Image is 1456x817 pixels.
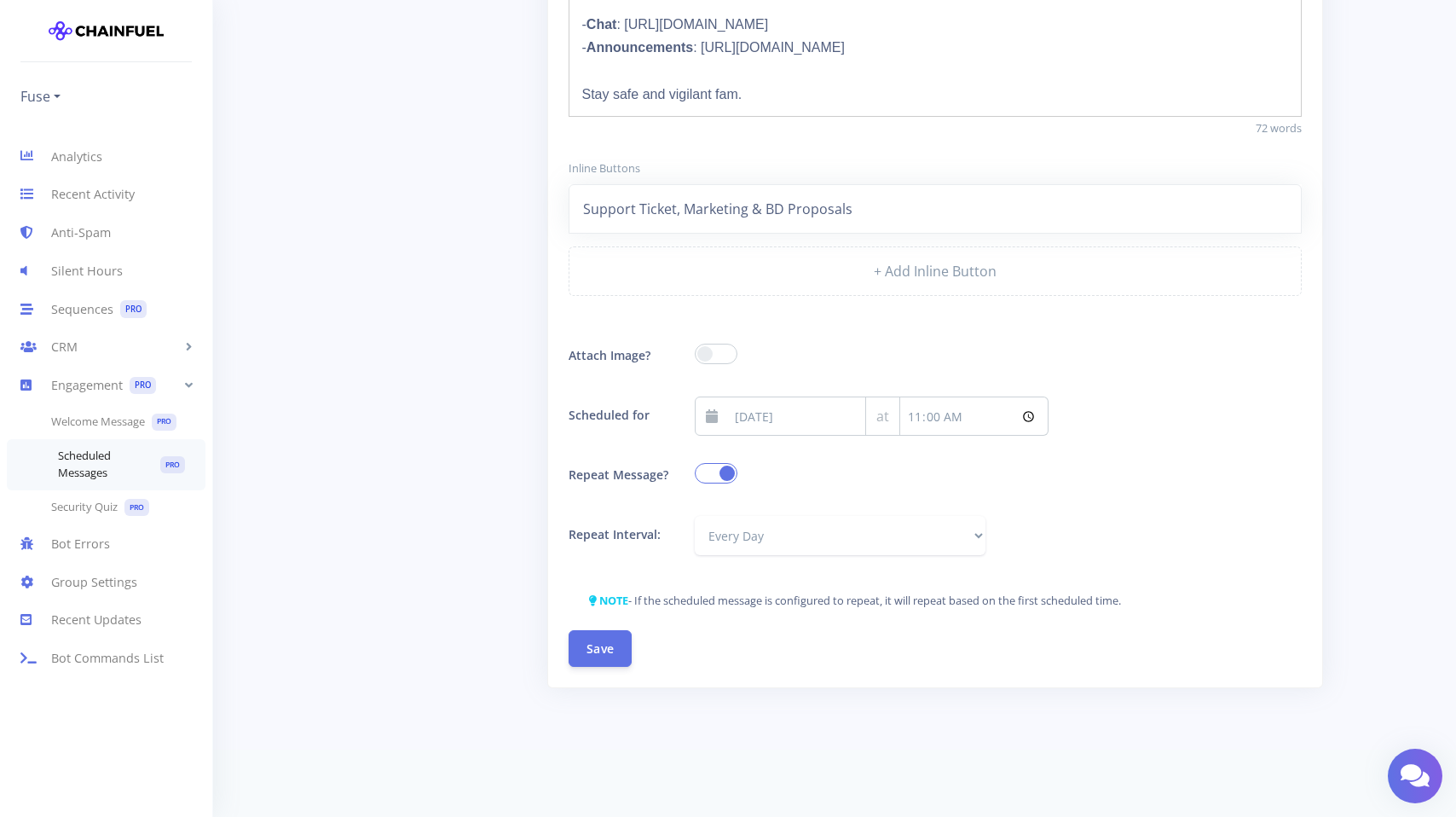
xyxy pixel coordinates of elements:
p: - : [URL][DOMAIN_NAME] [582,13,1288,36]
small: 72 words [569,120,1302,136]
a: Fuse [20,83,61,110]
img: chainfuel-logo [49,14,164,48]
strong: NOTE [599,593,628,608]
span: PRO [152,414,176,431]
span: PRO [120,300,147,318]
label: Scheduled for [556,397,682,436]
strong: Chat [586,17,617,32]
a: Scheduled MessagesPRO [7,439,205,490]
label: Repeat Interval: [556,516,682,569]
a: Support Ticket, Marketing & BD Proposals [569,184,1302,234]
span: PRO [160,456,185,473]
small: - If the scheduled message is configured to repeat, it will repeat based on the first scheduled t... [589,593,1121,608]
button: Save [569,630,632,667]
p: Stay safe and vigilant fam. [582,83,1288,106]
span: PRO [124,499,149,516]
label: Repeat Message? [556,456,682,495]
p: - : [URL][DOMAIN_NAME] [582,36,1288,59]
input: Select date [728,397,865,436]
small: Inline Buttons [569,160,640,176]
strong: Announcements [586,40,693,55]
span: at [865,397,900,436]
span: PRO [130,377,156,395]
label: Attach Image? [556,337,682,376]
a: + Add Inline Button [569,246,1302,296]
